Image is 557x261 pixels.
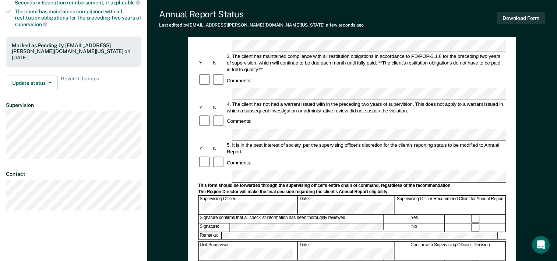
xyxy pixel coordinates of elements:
div: Comments: [226,159,253,166]
div: Yes [384,215,445,223]
div: This form should be forwarded through the supervising officer's entire chain of command, regardle... [198,183,506,189]
div: N [212,59,226,66]
div: 4. The client has not had a warrant issued with in the preceding two years of supervision. This d... [226,101,506,114]
div: 5. It is in the best interest of society, per the supervising officer's discretion for the client... [226,142,506,155]
div: No [384,223,445,232]
div: Comments: [226,77,253,84]
div: Annual Report Status [159,9,364,20]
div: Remarks: [199,232,222,239]
div: Y [198,145,212,152]
div: The Region Director will make the final decision regarding the client's Annual Report eligibility [198,189,506,195]
dt: Supervision [6,102,141,108]
div: Signature: [199,223,230,232]
div: Supervising Officer: [199,196,298,214]
button: Update status [6,76,58,90]
div: 3. The client has maintained compliance with all restitution obligations in accordance to PD/POP-... [226,53,506,73]
span: supervision [15,21,47,27]
span: a few seconds ago [326,22,364,28]
div: Y [198,104,212,111]
div: Y [198,59,212,66]
div: Signature confirms that all checklist information has been thoroughly reviewed. [199,215,384,223]
div: Date: [299,196,394,214]
div: Open Intercom Messenger [532,236,550,254]
div: Marked as Pending by [EMAIL_ADDRESS][PERSON_NAME][DOMAIN_NAME][US_STATE] on [DATE]. [12,42,135,61]
div: Date: [299,242,394,260]
div: The client has maintained compliance with all restitution obligations for the preceding two years of [15,8,141,27]
div: Concur with Supervising Officer's Decision [395,242,506,260]
div: Supervising Officer Recommend Client for Annual Report [395,196,506,214]
div: Unit Supervisor: [199,242,298,260]
div: Comments: [226,118,253,125]
div: Last edited by [EMAIL_ADDRESS][PERSON_NAME][DOMAIN_NAME][US_STATE] [159,22,364,28]
div: N [212,145,226,152]
div: N [212,104,226,111]
button: Download Form [497,12,545,24]
dt: Contact [6,171,141,177]
span: Revert Changes [61,76,99,90]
